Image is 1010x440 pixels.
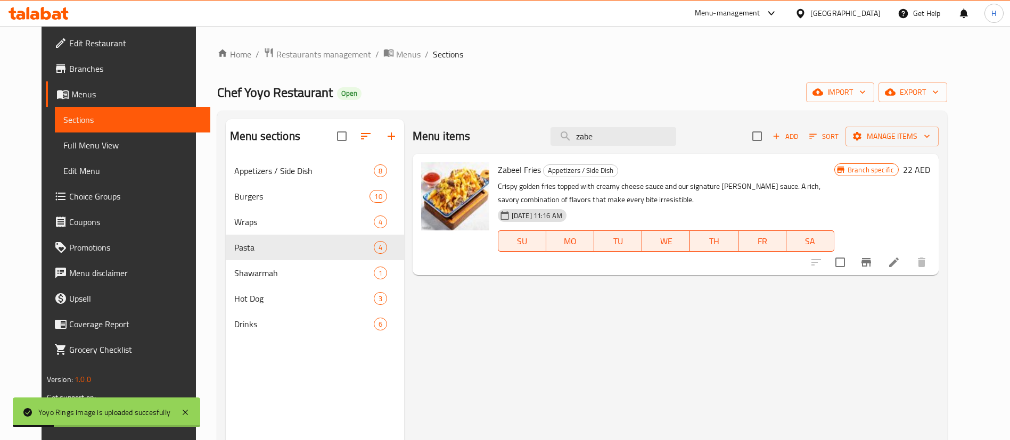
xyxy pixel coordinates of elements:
button: FR [738,230,786,252]
a: Restaurants management [264,47,371,61]
span: SA [791,234,830,249]
span: 4 [374,243,387,253]
p: Crispy golden fries topped with creamy cheese sauce and our signature [PERSON_NAME] sauce. A rich... [498,180,834,206]
a: Menus [46,81,210,107]
span: Sort items [802,128,845,145]
span: Coverage Report [69,318,202,330]
span: Select section [746,125,768,147]
div: Pasta4 [226,235,404,260]
span: 6 [374,319,387,329]
span: export [887,86,939,99]
span: SU [503,234,542,249]
button: delete [909,250,934,275]
a: Edit Menu [55,158,210,184]
span: Appetizers / Side Dish [234,164,374,177]
span: Hot Dog [234,292,374,305]
a: Edit menu item [888,256,900,269]
span: Menus [71,88,202,101]
span: 8 [374,166,387,176]
nav: Menu sections [226,154,404,341]
span: Restaurants management [276,48,371,61]
span: Promotions [69,241,202,254]
a: Sections [55,107,210,132]
span: Wraps [234,215,374,228]
span: Choice Groups [69,190,202,203]
a: Grocery Checklist [46,337,210,362]
span: Appetizers / Side Dish [544,164,618,177]
a: Full Menu View [55,132,210,158]
span: MO [551,234,590,249]
span: import [815,86,866,99]
a: Coverage Report [46,311,210,337]
span: H [991,7,996,19]
button: SA [786,230,834,252]
img: Zabeel Fries [421,162,489,230]
span: Chef Yoyo Restaurant [217,80,333,104]
span: Menus [396,48,421,61]
span: 1.0.0 [75,372,91,386]
span: 1 [374,268,387,278]
span: Pasta [234,241,374,254]
button: Branch-specific-item [853,250,879,275]
h2: Menu items [413,128,471,144]
span: Branch specific [843,165,898,175]
li: / [425,48,429,61]
a: Branches [46,56,210,81]
span: Sections [433,48,463,61]
a: Coupons [46,209,210,235]
span: FR [743,234,782,249]
div: Hot Dog3 [226,286,404,311]
span: Add item [768,128,802,145]
span: Edit Menu [63,164,202,177]
span: Sections [63,113,202,126]
a: Upsell [46,286,210,311]
button: TH [690,230,738,252]
a: Promotions [46,235,210,260]
input: search [551,127,676,146]
a: Edit Restaurant [46,30,210,56]
a: Menus [383,47,421,61]
span: Manage items [854,130,930,143]
div: [GEOGRAPHIC_DATA] [810,7,881,19]
button: export [878,82,947,102]
span: Sort [809,130,839,143]
span: Coupons [69,215,202,228]
span: TU [598,234,638,249]
div: Shawarmah1 [226,260,404,286]
nav: breadcrumb [217,47,947,61]
div: Open [337,87,362,100]
span: Drinks [234,318,374,330]
span: 10 [370,192,386,202]
div: items [374,215,387,228]
button: import [806,82,874,102]
button: WE [642,230,690,252]
li: / [256,48,259,61]
span: Menu disclaimer [69,267,202,279]
span: WE [646,234,686,249]
div: Menu-management [695,7,760,20]
span: Add [771,130,800,143]
div: Appetizers / Side Dish8 [226,158,404,184]
span: [DATE] 11:16 AM [507,211,566,221]
div: Burgers10 [226,184,404,209]
button: Sort [807,128,841,145]
div: Yoyo Rings image is uploaded succesfully [38,406,170,418]
span: Upsell [69,292,202,305]
span: Open [337,89,362,98]
button: MO [546,230,594,252]
button: Manage items [845,127,939,146]
span: Full Menu View [63,139,202,152]
a: Menu disclaimer [46,260,210,286]
div: Drinks6 [226,311,404,337]
span: Grocery Checklist [69,343,202,356]
span: Zabeel Fries [498,162,541,178]
span: Get support on: [47,391,96,404]
h2: Menu sections [230,128,300,144]
span: Shawarmah [234,267,374,279]
span: 3 [374,294,387,304]
div: items [369,190,387,203]
span: Version: [47,372,73,386]
span: 4 [374,217,387,227]
button: SU [498,230,546,252]
div: Wraps4 [226,209,404,235]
